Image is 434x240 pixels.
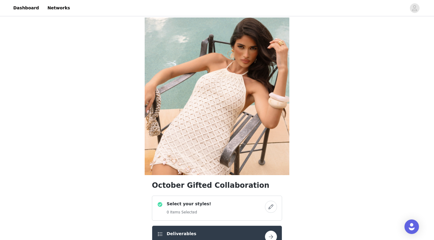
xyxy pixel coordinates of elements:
[412,3,417,13] div: avatar
[10,1,42,15] a: Dashboard
[167,231,206,237] h4: Deliverables
[404,219,419,234] div: Open Intercom Messenger
[44,1,74,15] a: Networks
[152,180,282,191] h1: October Gifted Collaboration
[145,18,289,175] img: campaign image
[167,210,211,215] h5: 0 Items Selected
[167,201,211,207] h4: Select your styles!
[152,196,282,221] div: Select your styles!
